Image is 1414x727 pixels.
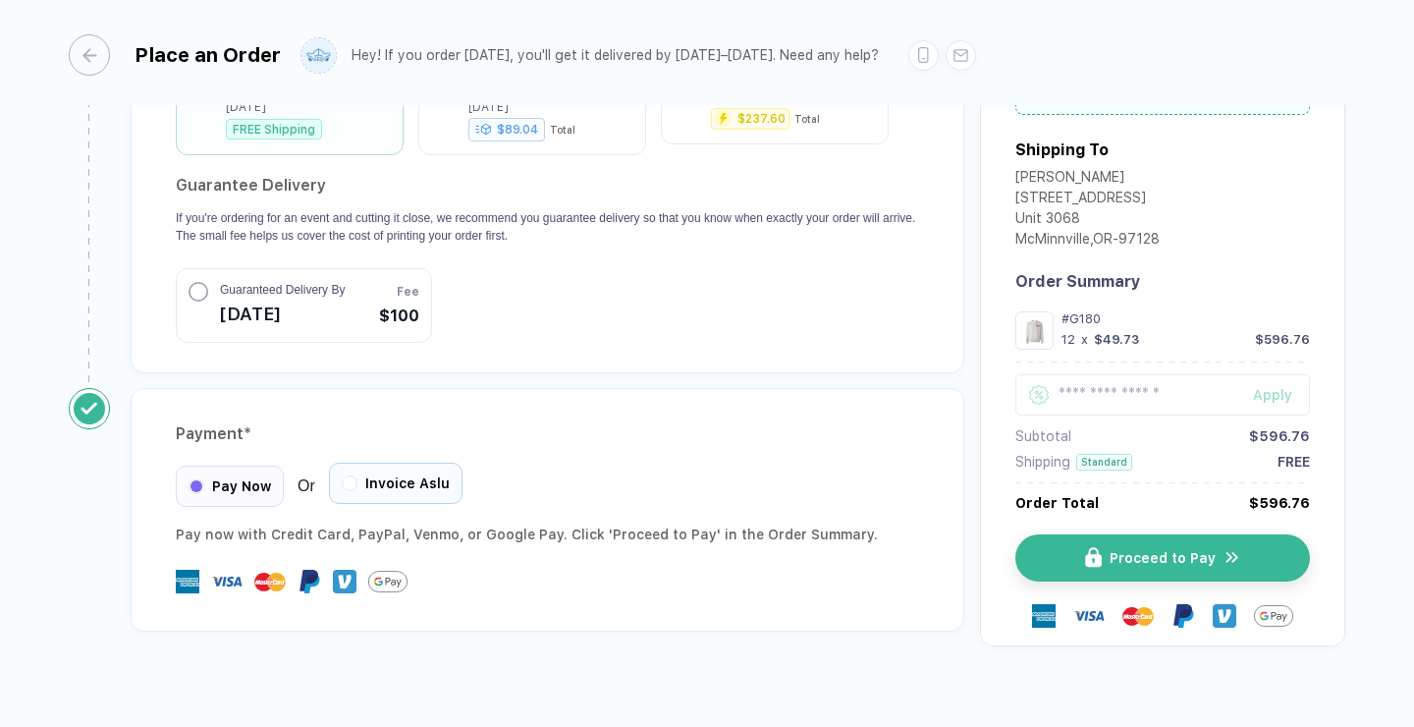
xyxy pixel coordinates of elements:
[1094,332,1139,347] div: $49.73
[1255,332,1310,347] div: $596.76
[176,523,919,546] div: Pay now with Credit Card, PayPal , Venmo , or Google Pay. Click 'Proceed to Pay' in the Order Sum...
[379,305,419,328] span: $100
[794,113,820,125] div: Total
[1015,169,1160,190] div: [PERSON_NAME]
[1015,495,1099,511] div: Order Total
[1224,549,1241,568] img: icon
[677,67,873,129] div: 6 Days Fresh Prints FlashDelivery By: [DATE]$237.60Total
[365,475,450,491] span: Invoice Aslu
[1228,374,1310,416] button: Apply
[1278,455,1310,471] div: FREE
[176,268,432,343] button: Guaranteed Delivery By[DATE]Fee$100
[1171,604,1195,628] img: Paypal
[737,113,786,125] div: $237.60
[176,466,284,507] div: Pay Now
[176,170,919,201] h2: Guarantee Delivery
[1015,190,1160,210] div: [STREET_ADDRESS]
[220,299,345,330] span: [DATE]
[298,570,321,593] img: Paypal
[212,478,271,494] span: Pay Now
[176,466,462,507] div: Or
[1079,332,1090,347] div: x
[1015,231,1160,252] div: McMinnville , OR - 97128
[1061,311,1310,326] div: #G180
[1253,387,1310,403] div: Apply
[329,463,462,504] div: Invoice Aslu
[352,47,879,64] div: Hey! If you order [DATE], you'll get it delivered by [DATE]–[DATE]. Need any help?
[254,566,286,597] img: master-card
[1249,495,1310,511] div: $596.76
[220,281,345,299] span: Guaranteed Delivery By
[1110,550,1216,566] span: Proceed to Pay
[1015,534,1310,582] button: iconProceed to Payicon
[211,566,243,597] img: visa
[1015,428,1071,444] div: Subtotal
[301,38,336,73] img: user profile
[1249,428,1310,444] div: $596.76
[1073,600,1105,632] img: visa
[176,570,199,593] img: express
[1015,210,1160,231] div: Unit 3068
[1085,548,1102,569] img: icon
[1015,272,1310,291] div: Order Summary
[1213,604,1236,628] img: Venmo
[1254,596,1293,636] img: GPay
[1015,455,1070,471] div: Shipping
[550,124,575,136] div: Total
[468,118,545,141] div: $89.04
[397,283,419,301] span: Fee
[226,119,322,140] div: FREE Shipping
[135,43,281,67] div: Place an Order
[1020,316,1049,345] img: 1760413877830qshjv_nt_front.png
[176,419,919,450] div: Payment
[1076,454,1132,471] div: Standard
[1032,604,1056,628] img: express
[434,56,630,140] div: 10–12 days ExpeditedEst. Delivery By: [DATE]–[DATE]$89.04Total
[176,209,919,245] p: If you're ordering for an event and cutting it close, we recommend you guarantee delivery so that...
[1061,332,1075,347] div: 12
[333,570,356,593] img: Venmo
[1122,600,1154,632] img: master-card
[1015,140,1109,159] div: Shipping To
[368,562,408,601] img: GPay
